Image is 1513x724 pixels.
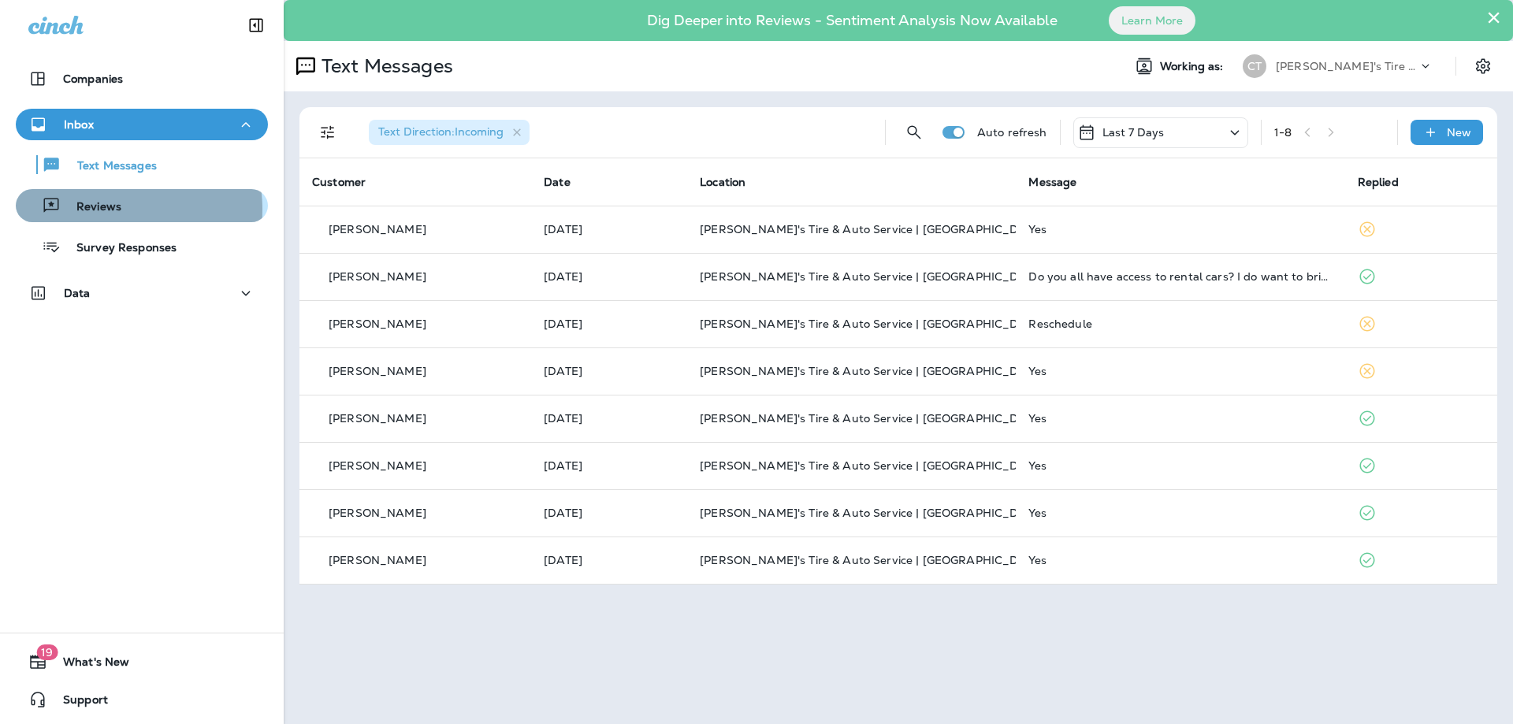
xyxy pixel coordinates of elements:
span: [PERSON_NAME]'s Tire & Auto Service | [GEOGRAPHIC_DATA] [700,317,1045,331]
p: [PERSON_NAME] [329,507,426,519]
button: Reviews [16,189,268,222]
div: Reschedule [1028,317,1332,330]
p: Sep 26, 2025 09:42 AM [544,270,675,283]
div: Yes [1028,459,1332,472]
div: Yes [1028,223,1332,236]
button: Close [1486,5,1501,30]
span: [PERSON_NAME]'s Tire & Auto Service | [GEOGRAPHIC_DATA] [700,411,1045,425]
p: [PERSON_NAME] [329,554,426,566]
p: Inbox [64,118,94,131]
span: Date [544,175,571,189]
p: Text Messages [315,54,453,78]
span: [PERSON_NAME]'s Tire & Auto Service | [GEOGRAPHIC_DATA] [700,222,1045,236]
span: [PERSON_NAME]'s Tire & Auto Service | [GEOGRAPHIC_DATA] [700,364,1045,378]
p: Reviews [61,200,121,215]
button: Filters [312,117,344,148]
span: 19 [36,644,58,660]
p: Sep 27, 2025 07:48 AM [544,223,675,236]
p: [PERSON_NAME] [329,270,426,283]
button: Settings [1469,52,1497,80]
p: Data [64,287,91,299]
p: [PERSON_NAME]'s Tire & Auto [1276,60,1418,72]
span: Replied [1358,175,1399,189]
button: Text Messages [16,148,268,181]
div: Yes [1028,507,1332,519]
button: Inbox [16,109,268,140]
p: Sep 23, 2025 07:02 AM [544,507,675,519]
div: Text Direction:Incoming [369,120,530,145]
button: Support [16,684,268,715]
p: [PERSON_NAME] [329,459,426,472]
button: 19What's New [16,646,268,678]
p: Sep 26, 2025 06:42 AM [544,317,675,330]
p: Companies [63,72,123,85]
p: Last 7 Days [1102,126,1165,139]
p: Auto refresh [977,126,1047,139]
span: Support [47,693,108,712]
p: Sep 23, 2025 07:08 AM [544,459,675,472]
span: What's New [47,655,129,674]
p: [PERSON_NAME] [329,317,426,330]
p: [PERSON_NAME] [329,223,426,236]
p: New [1447,126,1471,139]
button: Companies [16,63,268,95]
p: Text Messages [61,159,157,174]
div: 1 - 8 [1274,126,1292,139]
p: Dig Deeper into Reviews - Sentiment Analysis Now Available [601,18,1103,23]
button: Search Messages [898,117,930,148]
div: Yes [1028,365,1332,377]
span: [PERSON_NAME]'s Tire & Auto Service | [GEOGRAPHIC_DATA] [700,459,1045,473]
div: Yes [1028,412,1332,425]
button: Data [16,277,268,309]
button: Learn More [1109,6,1195,35]
span: [PERSON_NAME]'s Tire & Auto Service | [GEOGRAPHIC_DATA] [700,553,1045,567]
button: Survey Responses [16,230,268,263]
div: Do you all have access to rental cars? I do want to bring car in first check up [1028,270,1332,283]
div: Yes [1028,554,1332,566]
p: Sep 24, 2025 07:03 AM [544,412,675,425]
p: [PERSON_NAME] [329,365,426,377]
button: Collapse Sidebar [234,9,278,41]
span: [PERSON_NAME]'s Tire & Auto Service | [GEOGRAPHIC_DATA] [700,506,1045,520]
span: Message [1028,175,1076,189]
span: Text Direction : Incoming [378,124,504,139]
p: Sep 22, 2025 07:13 AM [544,554,675,566]
div: CT [1243,54,1266,78]
span: Location [700,175,745,189]
span: Customer [312,175,366,189]
p: Sep 24, 2025 08:54 AM [544,365,675,377]
p: Survey Responses [61,241,177,256]
p: [PERSON_NAME] [329,412,426,425]
span: [PERSON_NAME]'s Tire & Auto Service | [GEOGRAPHIC_DATA] [700,269,1045,284]
span: Working as: [1160,60,1227,73]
